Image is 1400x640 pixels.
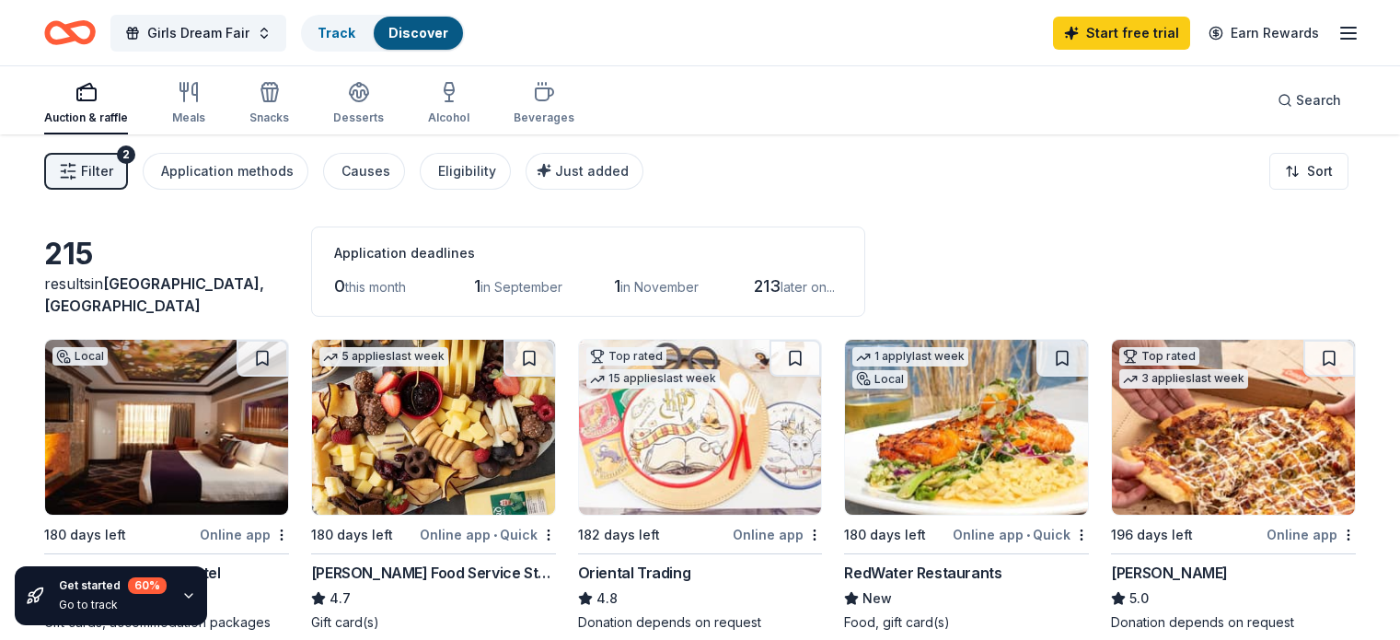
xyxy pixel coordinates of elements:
div: Get started [59,577,167,594]
span: 5.0 [1129,588,1149,610]
button: Eligibility [420,153,511,190]
span: later on... [781,279,835,295]
a: Image for FireKeepers Casino HotelLocal180 days leftOnline appFireKeepers Casino HotelNewGift car... [44,339,289,632]
button: Alcohol [428,74,469,134]
button: Filter2 [44,153,128,190]
span: Girls Dream Fair [147,22,249,44]
div: 15 applies last week [586,369,720,389]
div: Beverages [514,111,574,125]
img: Image for FireKeepers Casino Hotel [45,340,288,515]
div: Food, gift card(s) [844,613,1089,632]
div: Top rated [586,347,666,366]
div: Go to track [59,598,167,612]
div: Meals [172,111,205,125]
a: Earn Rewards [1198,17,1330,50]
a: Image for Oriental TradingTop rated15 applieslast week182 days leftOnline appOriental Trading4.8D... [578,339,823,632]
div: 60 % [128,577,167,594]
div: Alcohol [428,111,469,125]
button: Desserts [333,74,384,134]
div: Gift card(s) [311,613,556,632]
div: Eligibility [438,160,496,182]
div: RedWater Restaurants [844,562,1001,584]
div: Application methods [161,160,294,182]
div: Local [852,370,908,389]
div: Desserts [333,111,384,125]
div: 196 days left [1111,524,1193,546]
button: Causes [323,153,405,190]
div: 215 [44,236,289,273]
div: 180 days left [311,524,393,546]
span: New [862,588,892,610]
span: Filter [81,160,113,182]
span: 0 [334,276,345,296]
div: Top rated [1119,347,1199,366]
a: Discover [388,25,448,41]
img: Image for Gordon Food Service Store [312,340,555,515]
span: 213 [754,276,781,296]
div: 2 [117,145,135,164]
div: Online app [1267,523,1356,546]
div: 1 apply last week [852,347,968,367]
div: 180 days left [44,524,126,546]
span: 1 [614,276,620,296]
div: Online app Quick [953,523,1089,546]
div: Auction & raffle [44,111,128,125]
span: Search [1296,89,1341,111]
div: [PERSON_NAME] [1111,562,1228,584]
div: Application deadlines [334,242,842,264]
img: Image for RedWater Restaurants [845,340,1088,515]
a: Start free trial [1053,17,1190,50]
button: Meals [172,74,205,134]
span: • [493,528,497,542]
span: [GEOGRAPHIC_DATA], [GEOGRAPHIC_DATA] [44,274,264,315]
span: in [44,274,264,315]
a: Track [318,25,355,41]
button: Application methods [143,153,308,190]
button: Beverages [514,74,574,134]
button: Search [1263,82,1356,119]
div: 180 days left [844,524,926,546]
div: Online app [733,523,822,546]
button: Sort [1269,153,1348,190]
span: in September [480,279,562,295]
span: Sort [1307,160,1333,182]
div: Snacks [249,111,289,125]
div: Online app Quick [420,523,556,546]
span: this month [345,279,406,295]
span: in November [620,279,699,295]
div: 3 applies last week [1119,369,1248,389]
span: 4.7 [330,588,351,610]
button: Just added [526,153,643,190]
span: 4.8 [596,588,618,610]
div: Local [52,347,108,366]
img: Image for Casey's [1112,340,1355,515]
div: Donation depends on request [1111,613,1356,632]
a: Image for RedWater Restaurants1 applylast weekLocal180 days leftOnline app•QuickRedWater Restaura... [844,339,1089,632]
div: Oriental Trading [578,562,691,584]
span: • [1026,528,1030,542]
a: Image for Gordon Food Service Store5 applieslast week180 days leftOnline app•Quick[PERSON_NAME] F... [311,339,556,632]
div: [PERSON_NAME] Food Service Store [311,562,556,584]
div: Donation depends on request [578,613,823,632]
span: 1 [474,276,480,296]
button: TrackDiscover [301,15,465,52]
div: Online app [200,523,289,546]
img: Image for Oriental Trading [579,340,822,515]
a: Home [44,11,96,54]
button: Auction & raffle [44,74,128,134]
button: Girls Dream Fair [110,15,286,52]
span: Just added [555,163,629,179]
div: 182 days left [578,524,660,546]
button: Snacks [249,74,289,134]
a: Image for Casey'sTop rated3 applieslast week196 days leftOnline app[PERSON_NAME]5.0Donation depen... [1111,339,1356,632]
div: 5 applies last week [319,347,448,367]
div: Causes [341,160,390,182]
div: results [44,273,289,317]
